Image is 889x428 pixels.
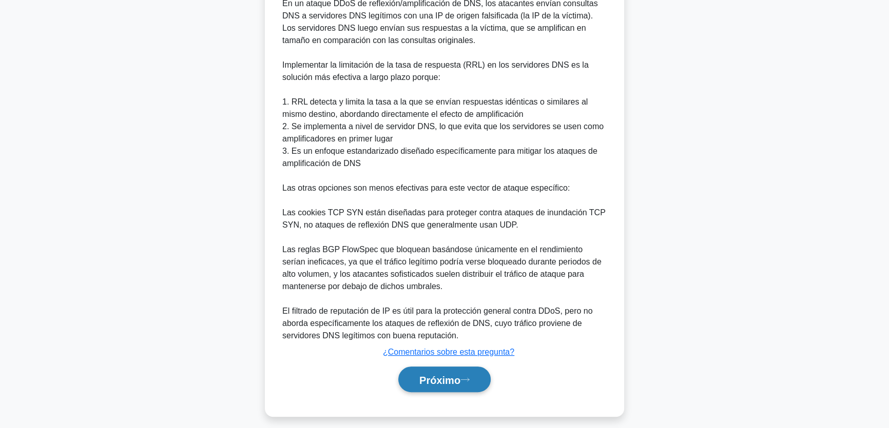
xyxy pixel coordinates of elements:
font: Implementar la limitación de la tasa de respuesta (RRL) en los servidores DNS es la solución más ... [282,60,589,81]
font: El filtrado de reputación de IP es útil para la protección general contra DDoS, pero no aborda es... [282,307,593,340]
font: 2. Se implementa a nivel de servidor DNS, lo que evita que los servidores se usen como amplificad... [282,122,604,143]
a: ¿Comentarios sobre esta pregunta? [383,348,514,356]
button: Próximo [398,366,491,393]
font: Próximo [419,374,460,385]
font: Las otras opciones son menos efectivas para este vector de ataque específico: [282,184,570,192]
font: Las reglas BGP FlowSpec que bloquean basándose únicamente en el rendimiento serían ineficaces, ya... [282,245,602,291]
font: Las cookies TCP SYN están diseñadas para proteger contra ataques de inundación TCP SYN, no ataque... [282,208,605,229]
font: 1. RRL detecta y limita la tasa a la que se envían respuestas idénticas o similares al mismo dest... [282,97,588,118]
font: 3. Es un enfoque estandarizado diseñado específicamente para mitigar los ataques de amplificación... [282,147,597,168]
